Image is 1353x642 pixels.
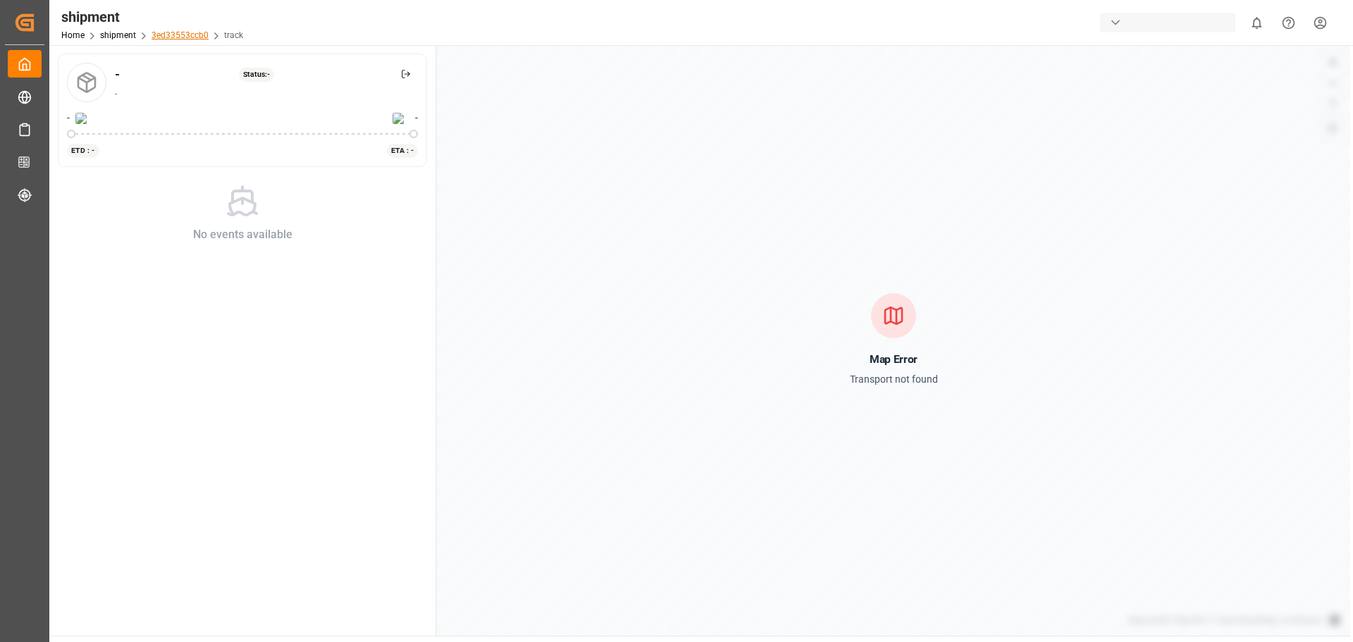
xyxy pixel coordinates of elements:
div: - [115,65,120,84]
div: No events available [193,226,292,243]
p: Transport not found [850,371,938,388]
a: shipment [100,30,136,40]
button: Help Center [1273,7,1304,39]
button: show 0 new notifications [1241,7,1273,39]
div: Status: - [239,68,275,82]
h2: Map Error [870,348,917,371]
div: shipment [61,6,243,27]
img: Netherlands [393,113,409,124]
span: - [67,111,70,125]
img: Netherlands [75,113,92,124]
span: - [415,111,418,125]
div: ETA : - [387,144,419,158]
a: 3ed33553ccb0 [152,30,209,40]
div: - [115,87,418,100]
a: Home [61,30,85,40]
div: ETD : - [67,144,99,158]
